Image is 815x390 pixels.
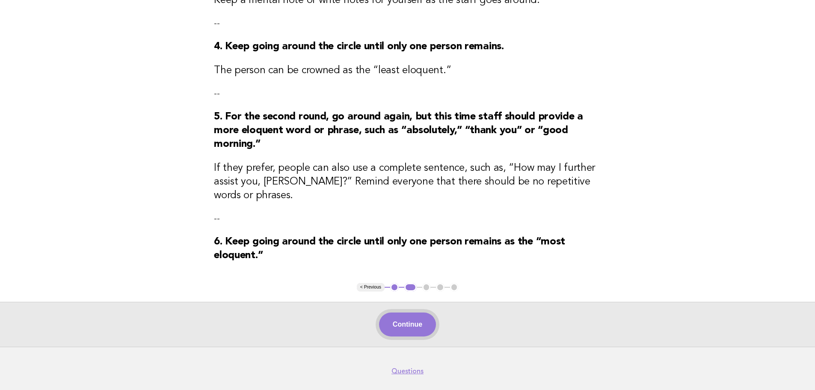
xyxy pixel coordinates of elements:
[214,112,583,149] strong: 5. For the second round, go around again, but this time staff should provide a more eloquent word...
[214,88,601,100] p: --
[214,18,601,30] p: --
[214,213,601,225] p: --
[391,367,424,375] a: Questions
[214,64,601,77] h3: The person can be crowned as the “least eloquent.”
[357,283,385,292] button: < Previous
[404,283,417,292] button: 2
[379,313,436,336] button: Continue
[390,283,399,292] button: 1
[214,161,601,202] h3: If they prefer, people can also use a complete sentence, such as, “How may I further assist you, ...
[214,42,504,52] strong: 4. Keep going around the circle until only one person remains.
[214,237,565,261] strong: 6. Keep going around the circle until only one person remains as the “most eloquent.”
